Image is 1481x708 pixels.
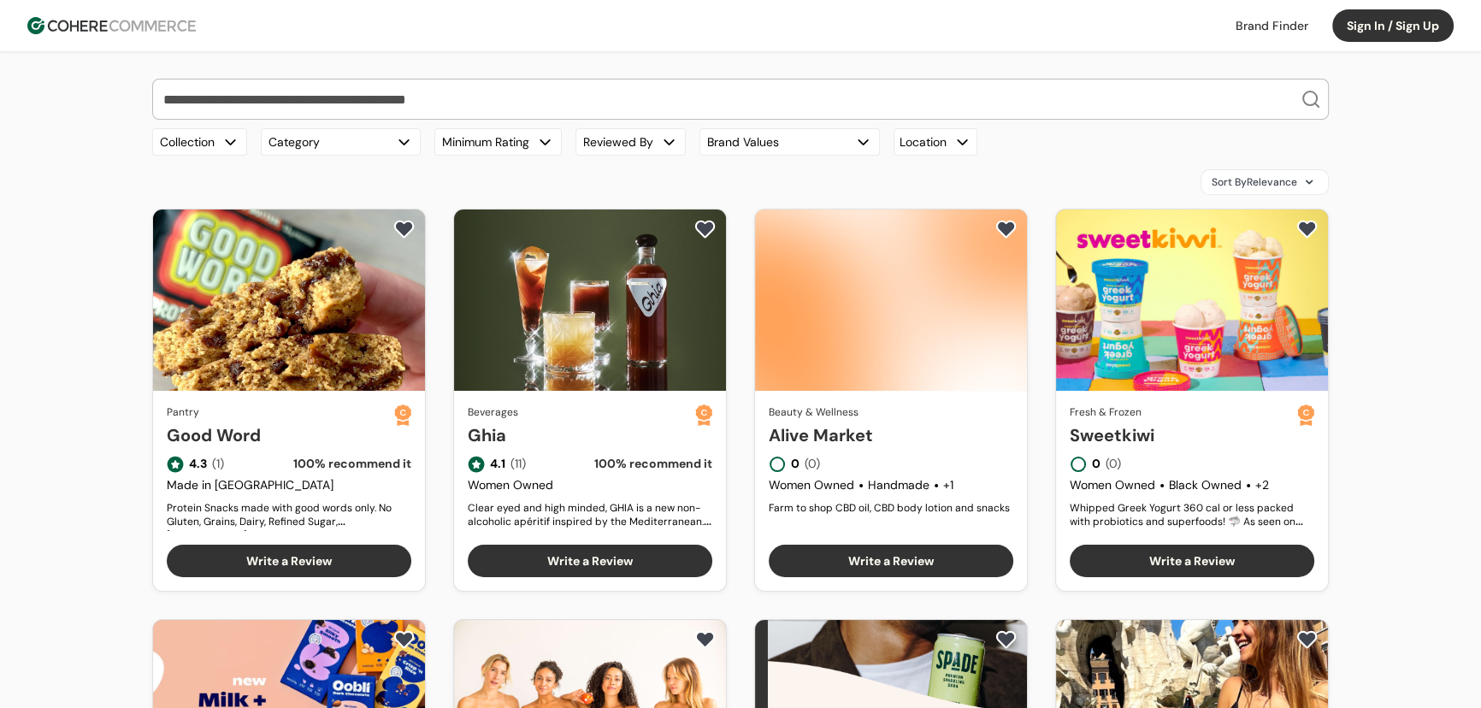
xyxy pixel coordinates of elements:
a: Alive Market [769,422,1013,448]
button: add to favorite [390,216,418,242]
a: Sweetkiwi [1070,422,1297,448]
a: Good Word [167,422,394,448]
button: Sign In / Sign Up [1332,9,1454,42]
button: add to favorite [691,216,719,242]
button: Write a Review [167,545,411,577]
button: add to favorite [691,627,719,652]
button: add to favorite [992,216,1020,242]
button: add to favorite [390,627,418,652]
button: Write a Review [769,545,1013,577]
img: Cohere Logo [27,17,196,34]
button: Write a Review [1070,545,1314,577]
button: add to favorite [1293,216,1321,242]
button: add to favorite [992,627,1020,652]
button: add to favorite [1293,627,1321,652]
button: Write a Review [468,545,712,577]
a: Ghia [468,422,695,448]
span: Sort By Relevance [1212,174,1297,190]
